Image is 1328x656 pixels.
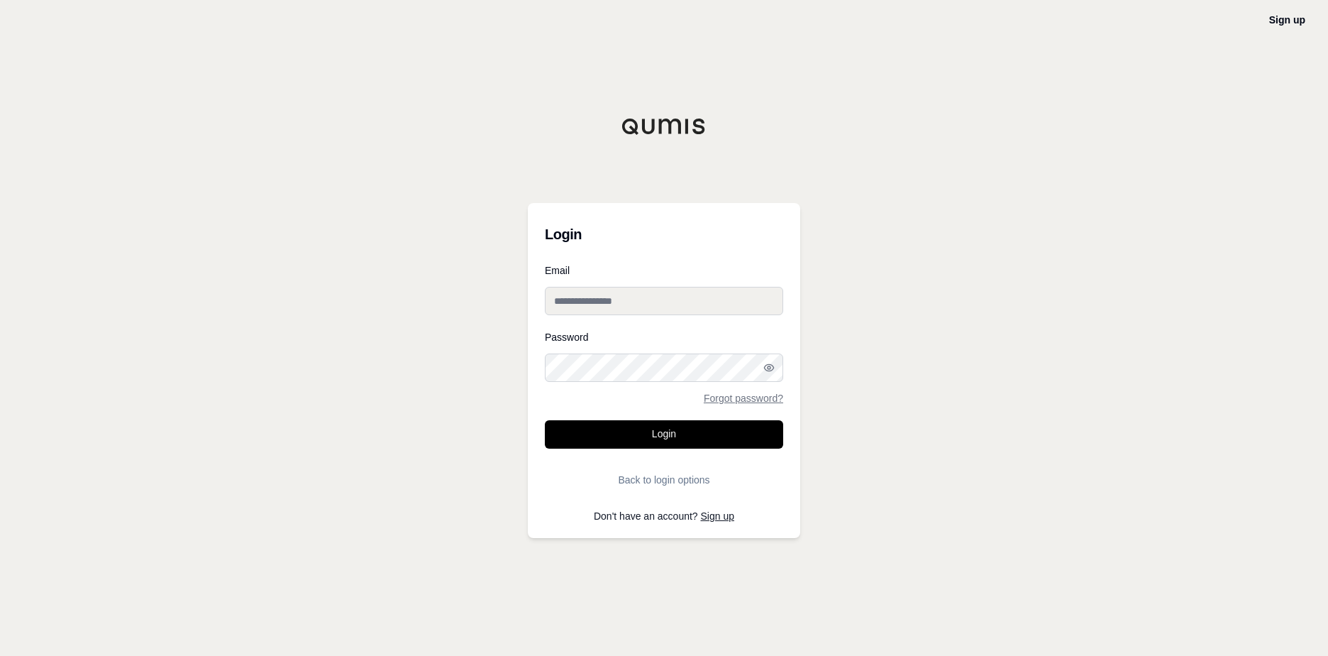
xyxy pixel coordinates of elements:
[545,266,783,275] label: Email
[1269,14,1305,26] a: Sign up
[704,393,783,403] a: Forgot password?
[545,511,783,521] p: Don't have an account?
[545,420,783,449] button: Login
[545,332,783,342] label: Password
[701,510,734,522] a: Sign up
[621,118,707,135] img: Qumis
[545,466,783,494] button: Back to login options
[545,220,783,248] h3: Login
